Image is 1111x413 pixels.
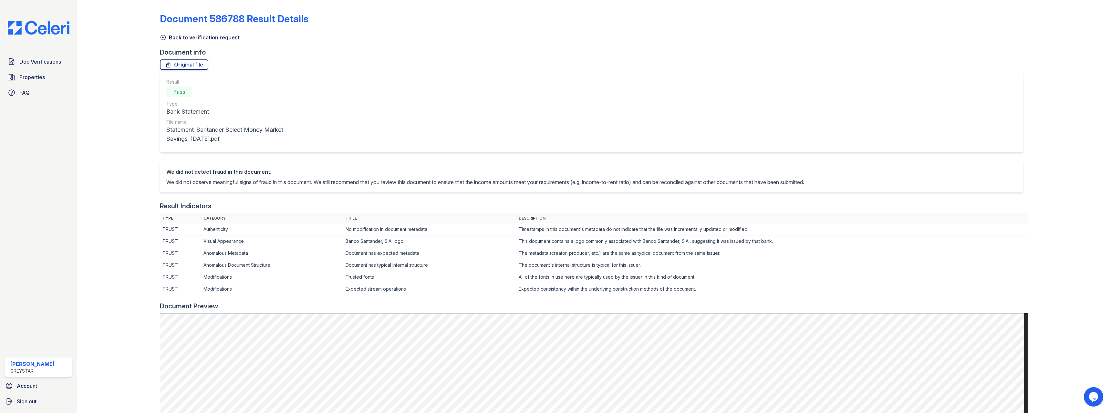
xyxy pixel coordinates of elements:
[160,223,201,235] td: TRUST
[160,13,308,25] a: Document 586788 Result Details
[160,213,201,223] th: Type
[343,247,516,259] td: Document has expected metadata
[5,86,72,99] a: FAQ
[166,107,332,116] div: Bank Statement
[19,73,45,81] span: Properties
[516,223,1028,235] td: Timestamps in this document's metadata do not indicate that the file was incrementally updated or...
[201,223,343,235] td: Authenticity
[343,283,516,295] td: Expected stream operations
[160,201,212,211] div: Result Indicators
[516,213,1028,223] th: Description
[10,368,55,374] div: Greystar
[160,59,208,70] a: Original file
[516,247,1028,259] td: The metadata (creator, producer, etc.) are the same as typical document from the same issuer.
[201,271,343,283] td: Modifications
[201,259,343,271] td: Anomalous Document Structure
[5,71,72,84] a: Properties
[166,168,804,176] div: We did not detect fraud in this document.
[160,34,240,41] a: Back to verification request
[166,125,332,143] div: Statement_Santander Select Money Market Savings_[DATE].pdf
[10,360,55,368] div: [PERSON_NAME]
[516,283,1028,295] td: Expected consistency within the underlying construction methods of the document.
[160,271,201,283] td: TRUST
[5,55,72,68] a: Doc Verifications
[1084,387,1105,407] iframe: chat widget
[516,235,1028,247] td: This document contains a logo commonly associated with Banco Santander, S.A., suggesting it was i...
[201,235,343,247] td: Visual Appearance
[17,382,37,390] span: Account
[3,379,75,392] a: Account
[166,101,332,107] div: Type
[160,235,201,247] td: TRUST
[17,398,36,405] span: Sign out
[160,259,201,271] td: TRUST
[166,119,332,125] div: File name
[516,271,1028,283] td: All of the fonts in use here are typically used by the issuer in this kind of document.
[343,213,516,223] th: Title
[160,283,201,295] td: TRUST
[160,247,201,259] td: TRUST
[201,247,343,259] td: Anomalous Metadata
[166,79,332,85] div: Result
[166,87,192,97] div: Pass
[160,302,218,311] div: Document Preview
[160,48,1028,57] div: Document info
[166,178,804,186] p: We did not observe meaningful signs of fraud in this document. We still recommend that you review...
[343,235,516,247] td: Banco Santander, S.A. logo
[343,223,516,235] td: No modification in document metadata
[201,213,343,223] th: Category
[3,21,75,35] img: CE_Logo_Blue-a8612792a0a2168367f1c8372b55b34899dd931a85d93a1a3d3e32e68fde9ad4.png
[201,283,343,295] td: Modifications
[19,58,61,66] span: Doc Verifications
[3,395,75,408] a: Sign out
[343,259,516,271] td: Document has typical internal structure
[19,89,30,97] span: FAQ
[343,271,516,283] td: Trusted fonts
[516,259,1028,271] td: The document's internal structure is typical for this issuer.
